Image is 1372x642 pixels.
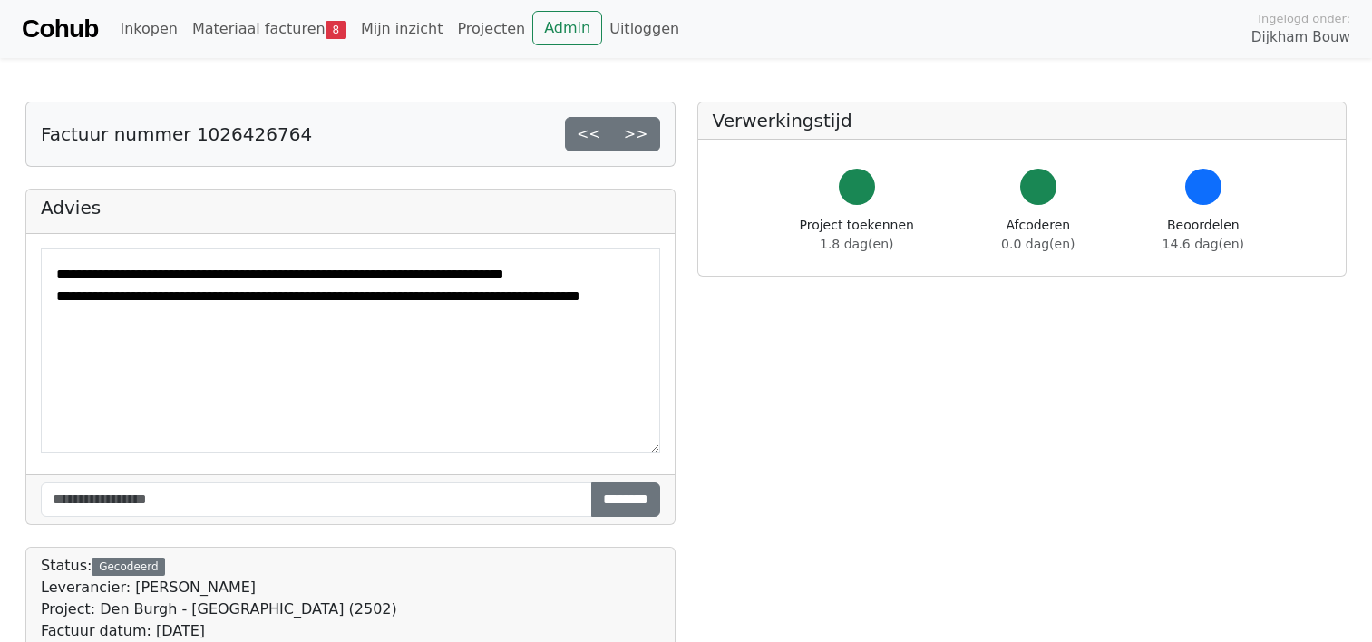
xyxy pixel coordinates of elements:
div: Gecodeerd [92,558,165,576]
span: 0.0 dag(en) [1001,237,1075,251]
span: Ingelogd onder: [1258,10,1350,27]
a: Materiaal facturen8 [185,11,354,47]
div: Beoordelen [1163,216,1244,254]
span: Dijkham Bouw [1251,27,1350,48]
a: Uitloggen [602,11,686,47]
div: Project: Den Burgh - [GEOGRAPHIC_DATA] (2502) [41,598,647,620]
span: 14.6 dag(en) [1163,237,1244,251]
a: << [565,117,613,151]
div: Project toekennen [800,216,914,254]
div: Afcoderen [1001,216,1075,254]
span: 8 [326,21,346,39]
a: >> [612,117,660,151]
h5: Advies [41,197,660,219]
a: Projecten [450,11,532,47]
div: Factuur datum: [DATE] [41,620,647,642]
span: 1.8 dag(en) [820,237,893,251]
a: Inkopen [112,11,184,47]
h5: Verwerkingstijd [713,110,1332,131]
h5: Factuur nummer 1026426764 [41,123,312,145]
a: Mijn inzicht [354,11,451,47]
div: Leverancier: [PERSON_NAME] [41,577,647,598]
a: Admin [532,11,602,45]
a: Cohub [22,7,98,51]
